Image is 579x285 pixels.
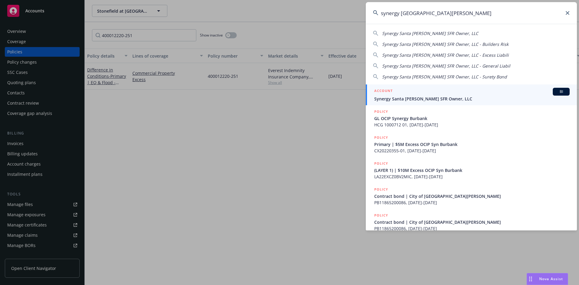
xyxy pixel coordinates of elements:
span: Contract bond | City of [GEOGRAPHIC_DATA][PERSON_NAME] [374,219,570,225]
a: POLICYContract bond | City of [GEOGRAPHIC_DATA][PERSON_NAME]PB11865200086, [DATE]-[DATE] [366,183,577,209]
div: Drag to move [527,273,534,285]
h5: POLICY [374,212,388,218]
button: Nova Assist [527,273,568,285]
a: POLICYPrimary | $5M Excess OCIP Syn BurbankCX20220355-01, [DATE]-[DATE] [366,131,577,157]
h5: POLICY [374,186,388,192]
span: Synergy Santa [PERSON_NAME] SFR Owner, LLC - General Liabil [382,63,510,69]
span: Nova Assist [539,276,563,281]
span: Synergy Santa [PERSON_NAME] SFR Owner, LLC [382,30,478,36]
input: Search... [366,2,577,24]
span: HCG 1000712 01, [DATE]-[DATE] [374,122,570,128]
span: LA22EXCZ0BV2MIC, [DATE]-[DATE] [374,173,570,180]
span: Synergy Santa [PERSON_NAME] SFR Owner, LLC - Surety Bond [382,74,507,80]
span: PB11865200086, [DATE]-[DATE] [374,199,570,206]
span: Primary | $5M Excess OCIP Syn Burbank [374,141,570,147]
span: Synergy Santa [PERSON_NAME] SFR Owner, LLC [374,96,570,102]
span: GL OCIP Synergy Burbank [374,115,570,122]
span: (LAYER 1) | $10M Excess OCIP Syn Burbank [374,167,570,173]
a: POLICY(LAYER 1) | $10M Excess OCIP Syn BurbankLA22EXCZ0BV2MIC, [DATE]-[DATE] [366,157,577,183]
span: Synergy Santa [PERSON_NAME] SFR Owner, LLC - Builders Risk [382,41,508,47]
a: POLICYContract bond | City of [GEOGRAPHIC_DATA][PERSON_NAME]PB11865200086, [DATE]-[DATE] [366,209,577,235]
span: Contract bond | City of [GEOGRAPHIC_DATA][PERSON_NAME] [374,193,570,199]
span: BI [555,89,567,94]
span: Synergy Santa [PERSON_NAME] SFR Owner, LLC - Excess Liabili [382,52,509,58]
span: CX20220355-01, [DATE]-[DATE] [374,147,570,154]
h5: POLICY [374,135,388,141]
h5: POLICY [374,109,388,115]
a: ACCOUNTBISynergy Santa [PERSON_NAME] SFR Owner, LLC [366,84,577,105]
h5: ACCOUNT [374,88,393,95]
h5: POLICY [374,160,388,166]
span: PB11865200086, [DATE]-[DATE] [374,225,570,232]
a: POLICYGL OCIP Synergy BurbankHCG 1000712 01, [DATE]-[DATE] [366,105,577,131]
